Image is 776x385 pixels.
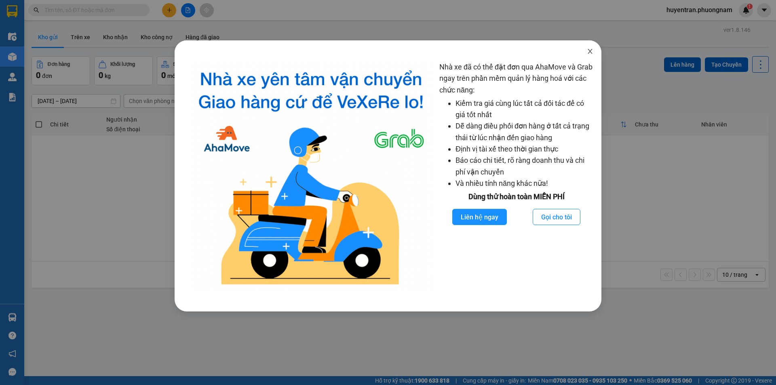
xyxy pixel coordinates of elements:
[533,209,580,225] button: Gọi cho tôi
[455,155,593,178] li: Báo cáo chi tiết, rõ ràng doanh thu và chi phí vận chuyển
[452,209,507,225] button: Liên hệ ngay
[439,61,593,291] div: Nhà xe đã có thể đặt đơn qua AhaMove và Grab ngay trên phần mềm quản lý hàng hoá với các chức năng:
[189,61,433,291] img: logo
[455,178,593,189] li: Và nhiều tính năng khác nữa!
[461,212,498,222] span: Liên hệ ngay
[541,212,572,222] span: Gọi cho tôi
[587,48,593,55] span: close
[579,40,601,63] button: Close
[455,143,593,155] li: Định vị tài xế theo thời gian thực
[439,191,593,202] div: Dùng thử hoàn toàn MIỄN PHÍ
[455,98,593,121] li: Kiểm tra giá cùng lúc tất cả đối tác để có giá tốt nhất
[455,120,593,143] li: Dễ dàng điều phối đơn hàng ở tất cả trạng thái từ lúc nhận đến giao hàng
